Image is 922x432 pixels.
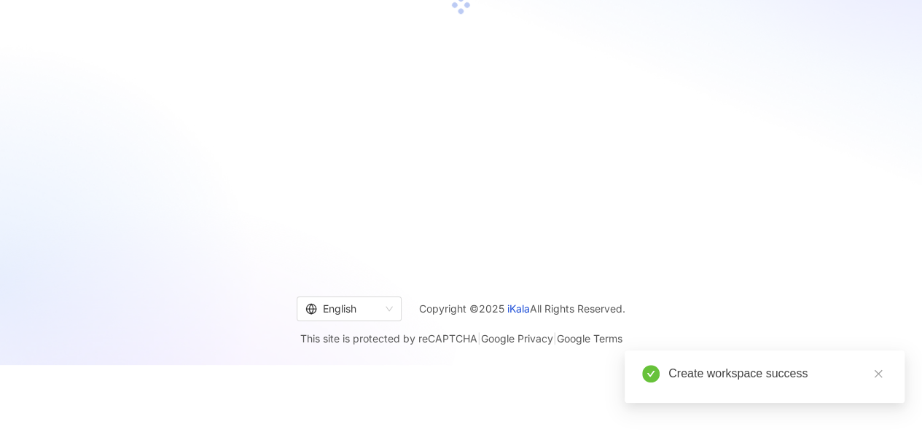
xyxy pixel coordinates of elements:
[481,332,553,345] a: Google Privacy
[305,297,380,321] div: English
[642,365,660,382] span: check-circle
[553,332,557,345] span: |
[300,330,622,347] span: This site is protected by reCAPTCHA
[477,332,481,345] span: |
[507,302,530,315] a: iKala
[419,300,625,318] span: Copyright © 2025 All Rights Reserved.
[873,369,883,379] span: close
[668,365,887,382] div: Create workspace success
[557,332,622,345] a: Google Terms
